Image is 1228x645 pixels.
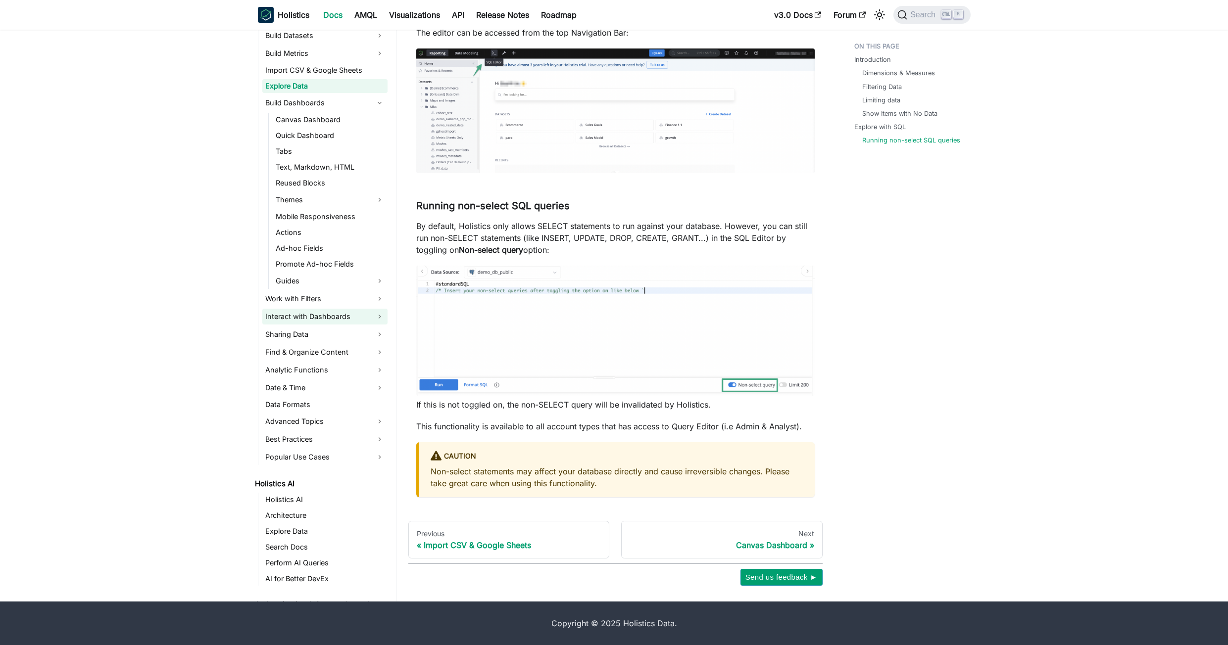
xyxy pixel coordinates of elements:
a: Explore with SQL [854,122,906,132]
a: Docs [317,7,348,23]
b: Holistics [278,9,309,21]
a: Reused Blocks [273,176,388,190]
a: Roadmap [535,7,583,23]
div: caution [431,450,803,463]
a: Popular Use Cases [262,449,388,465]
p: The editor can be accessed from the top Navigation Bar: [416,27,815,39]
a: Build Dashboards [262,95,388,111]
a: Advanced Topics [262,414,388,429]
a: Themes [273,192,388,208]
a: Find & Organize Content [262,344,388,360]
a: Promote Ad-hoc Fields [273,257,388,271]
a: Explore Data [262,524,388,538]
a: Limiting data [862,95,900,105]
a: Ad-hoc Fields [273,241,388,255]
a: Forum [828,7,872,23]
a: Actions [273,226,388,239]
a: Running non-select SQL queries [862,136,960,145]
a: Import CSV & Google Sheets [262,63,388,77]
a: Tabs [273,144,388,158]
a: Data Formats [262,398,388,412]
a: Date & Time [262,380,388,396]
p: If this is not toggled on, the non-SELECT query will be invalidated by Holistics. [416,399,815,411]
a: NextCanvas Dashboard [621,521,823,558]
a: v3.0 Docs [768,7,828,23]
div: Import CSV & Google Sheets [417,540,601,550]
a: Interact with Dashboards [262,309,388,324]
a: Sharing Data [262,326,388,342]
button: Switch between dark and light mode (currently light mode) [872,7,887,23]
a: Visualizations [383,7,446,23]
a: Analytic Functions [262,362,388,378]
a: Work with Filters [262,291,388,307]
a: Quick Dashboard [273,129,388,142]
a: Release Notes [470,7,535,23]
a: Show Items with No Data [862,109,937,118]
a: AI for Better DevEx [262,572,388,586]
a: Canvas Dashboard [273,113,388,127]
div: Copyright © 2025 Holistics Data. [299,617,929,629]
a: Dimensions & Measures [862,68,935,78]
a: Holistics AI [262,493,388,507]
span: Search [907,10,941,19]
div: Next [630,529,814,538]
a: PreviousImport CSV & Google Sheets [408,521,610,558]
a: HolisticsHolistics [258,7,309,23]
button: Search (Ctrl+K) [893,6,970,24]
p: By default, Holistics only allows SELECT statements to run against your database. However, you ca... [416,220,815,256]
kbd: K [953,10,963,19]
a: Search Docs [262,540,388,554]
a: Filtering Data [862,82,902,92]
a: Introduction [854,55,891,64]
a: Perform AI Queries [262,556,388,570]
p: This functionality is available to all account types that has access to Query Editor (i.e Admin &... [416,420,815,432]
button: Send us feedback ► [740,569,823,586]
a: Architecture [262,508,388,522]
a: Mobile Responsiveness [273,210,388,224]
a: Authentication & Access Control [252,598,388,611]
a: Holistics AI [252,477,388,491]
a: Build Datasets [262,28,388,44]
a: API [446,7,470,23]
strong: Non-select query [459,245,523,255]
div: Previous [417,529,601,538]
a: Text, Markdown, HTML [273,160,388,174]
p: Non-select statements may affect your database directly and cause irreversible changes. Please ta... [431,465,803,489]
a: Best Practices [262,431,388,447]
a: Build Metrics [262,46,388,61]
nav: Docs pages [408,521,823,558]
a: Guides [273,273,388,289]
h3: Running non-select SQL queries [416,200,815,212]
span: Send us feedback ► [745,571,818,584]
img: Holistics [258,7,274,23]
a: AMQL [348,7,383,23]
div: Canvas Dashboard [630,540,814,550]
a: Explore Data [262,79,388,93]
